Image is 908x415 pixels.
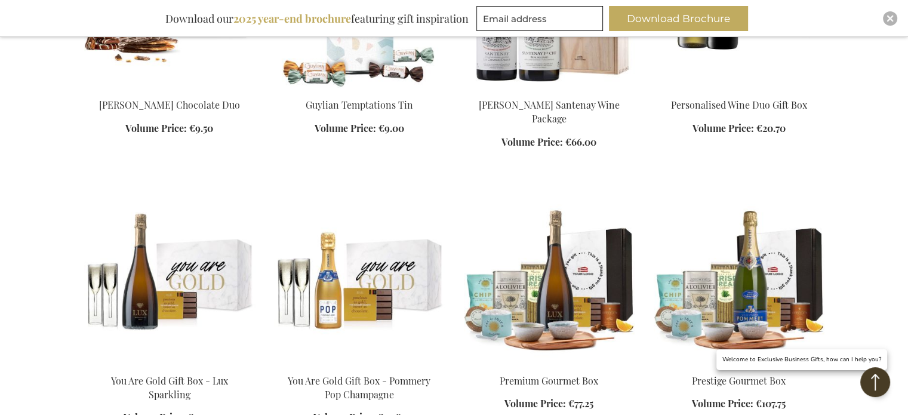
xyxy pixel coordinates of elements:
a: Prestige Gourmet Box [654,359,824,371]
a: You Are Gold Gift Box - Lux Sparkling [84,359,255,371]
span: €66.00 [565,136,596,148]
a: Volume Price: €77.25 [504,397,593,411]
span: €77.25 [568,397,593,410]
a: Volume Price: €107.75 [692,397,786,411]
a: Personalised Wine Duo Gift Box [671,99,807,111]
img: Close [887,15,894,22]
img: You Are Gold Gift Box - Lux Sparkling [84,197,255,364]
a: Prestige Gourmet Box [692,374,786,387]
a: Volume Price: €66.00 [501,136,596,149]
span: €9.50 [189,122,213,134]
img: You Are Gold Gift Box - Pommery Pop Champagne [274,197,445,364]
span: Volume Price: [692,122,754,134]
button: Download Brochure [609,6,748,31]
a: Premium Gourmet Box [500,374,598,387]
div: Close [883,11,897,26]
form: marketing offers and promotions [476,6,607,35]
a: [PERSON_NAME] Chocolate Duo [99,99,240,111]
span: €20.70 [756,122,786,134]
a: Volume Price: €9.00 [315,122,404,136]
a: You Are Gold Gift Box - Pommery Pop Champagne [274,359,445,371]
a: [PERSON_NAME] Santenay Wine Package [479,99,620,125]
span: Volume Price: [504,397,566,410]
div: Download our featuring gift inspiration [160,6,474,31]
a: Guylian Temptations Tin [306,99,413,111]
span: Volume Price: [315,122,376,134]
span: Volume Price: [692,397,753,410]
b: 2025 year-end brochure [233,11,351,26]
span: Volume Price: [125,122,187,134]
a: Guylian Temptations Tin [274,84,445,95]
img: Premium Gourmet Box [464,197,635,364]
span: Volume Price: [501,136,563,148]
span: €9.00 [378,122,404,134]
input: Email address [476,6,603,31]
span: €107.75 [756,397,786,410]
a: You Are Gold Gift Box - Lux Sparkling [111,374,228,401]
a: Yves Girardin Santenay Wine Package [464,84,635,95]
a: Volume Price: €9.50 [125,122,213,136]
a: Volume Price: €20.70 [692,122,786,136]
a: Premium Gourmet Box [464,359,635,371]
a: Personalised Wine Duo Gift Box [654,84,824,95]
a: Jules Destrooper Chocolate Duo [84,84,255,95]
a: You Are Gold Gift Box - Pommery Pop Champagne [288,374,430,401]
img: Prestige Gourmet Box [654,197,824,364]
